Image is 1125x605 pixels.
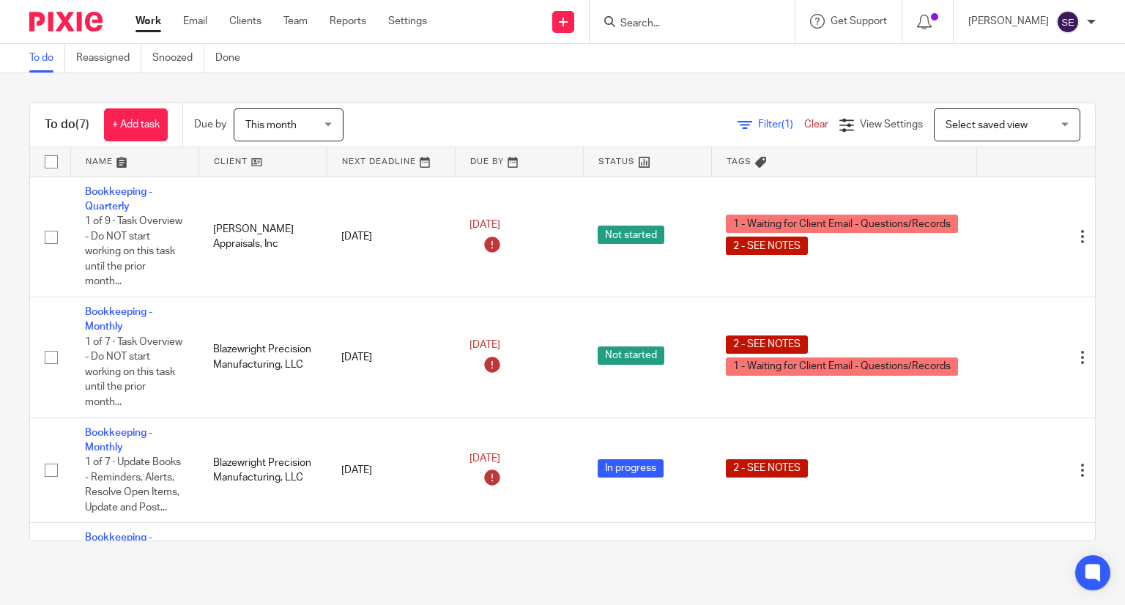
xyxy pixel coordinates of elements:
[198,417,327,523] td: Blazewright Precision Manufacturing, LLC
[29,12,103,31] img: Pixie
[469,341,500,351] span: [DATE]
[758,119,804,130] span: Filter
[85,187,152,212] a: Bookkeeping - Quarterly
[804,119,828,130] a: Clear
[946,120,1028,130] span: Select saved view
[968,14,1049,29] p: [PERSON_NAME]
[726,335,808,354] span: 2 - SEE NOTES
[76,44,141,73] a: Reassigned
[283,14,308,29] a: Team
[726,237,808,255] span: 2 - SEE NOTES
[860,119,923,130] span: View Settings
[85,457,181,513] span: 1 of 7 · Update Books - Reminders, Alerts, Resolve Open Items, Update and Post...
[598,226,664,244] span: Not started
[198,177,327,297] td: [PERSON_NAME] Appraisals, Inc
[183,14,207,29] a: Email
[727,157,751,166] span: Tags
[45,117,89,133] h1: To do
[85,337,182,407] span: 1 of 7 · Task Overview - Do NOT start working on this task until the prior month...
[194,117,226,132] p: Due by
[327,297,455,418] td: [DATE]
[726,357,958,376] span: 1 - Waiting for Client Email - Questions/Records
[135,14,161,29] a: Work
[85,532,152,557] a: Bookkeeping - Monthly
[598,459,664,478] span: In progress
[198,297,327,418] td: Blazewright Precision Manufacturing, LLC
[75,119,89,130] span: (7)
[726,459,808,478] span: 2 - SEE NOTES
[1056,10,1080,34] img: svg%3E
[469,453,500,464] span: [DATE]
[215,44,251,73] a: Done
[327,177,455,297] td: [DATE]
[85,428,152,453] a: Bookkeeping - Monthly
[85,216,182,286] span: 1 of 9 · Task Overview - Do NOT start working on this task until the prior month...
[152,44,204,73] a: Snoozed
[388,14,427,29] a: Settings
[85,307,152,332] a: Bookkeeping - Monthly
[104,108,168,141] a: + Add task
[781,119,793,130] span: (1)
[330,14,366,29] a: Reports
[726,215,958,233] span: 1 - Waiting for Client Email - Questions/Records
[29,44,65,73] a: To do
[229,14,261,29] a: Clients
[619,18,751,31] input: Search
[245,120,297,130] span: This month
[327,417,455,523] td: [DATE]
[598,346,664,365] span: Not started
[469,220,500,230] span: [DATE]
[831,16,887,26] span: Get Support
